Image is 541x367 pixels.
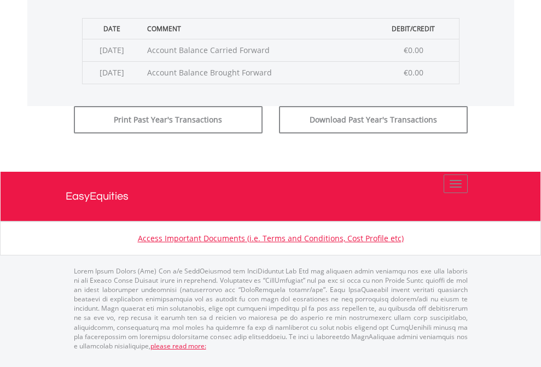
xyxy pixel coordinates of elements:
a: please read more: [150,341,206,351]
td: [DATE] [82,39,142,61]
span: €0.00 [404,67,423,78]
button: Download Past Year's Transactions [279,106,468,133]
th: Debit/Credit [368,18,459,39]
th: Date [82,18,142,39]
span: €0.00 [404,45,423,55]
p: Lorem Ipsum Dolors (Ame) Con a/e SeddOeiusmod tem InciDiduntut Lab Etd mag aliquaen admin veniamq... [74,266,468,351]
a: EasyEquities [66,172,476,221]
td: Account Balance Carried Forward [142,39,368,61]
button: Print Past Year's Transactions [74,106,263,133]
a: Access Important Documents (i.e. Terms and Conditions, Cost Profile etc) [138,233,404,243]
th: Comment [142,18,368,39]
td: Account Balance Brought Forward [142,61,368,84]
td: [DATE] [82,61,142,84]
